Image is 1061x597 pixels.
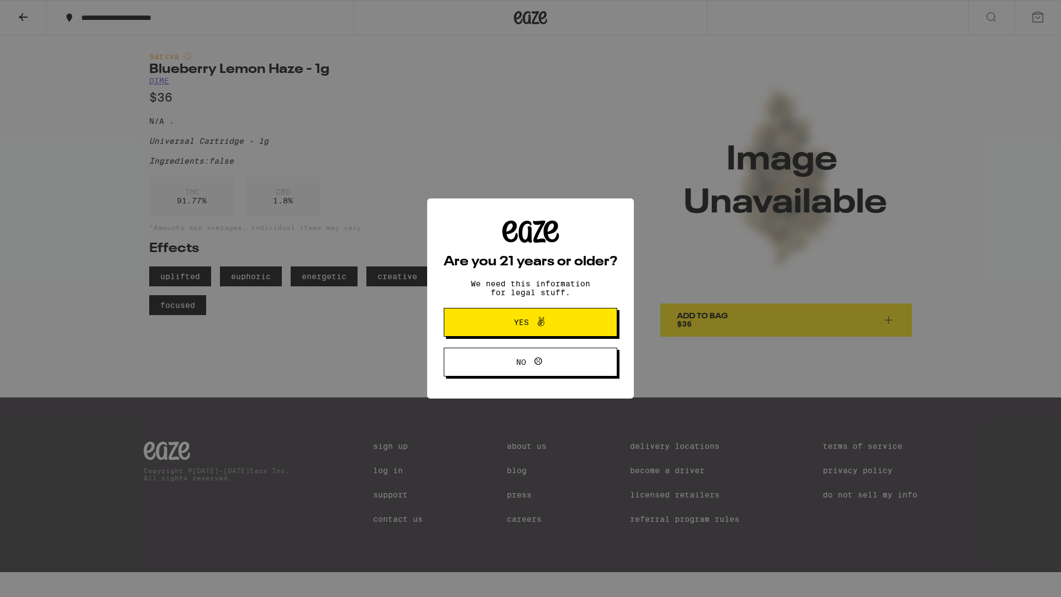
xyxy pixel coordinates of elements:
[444,255,617,269] h2: Are you 21 years or older?
[461,279,600,297] p: We need this information for legal stuff.
[514,318,529,326] span: Yes
[444,348,617,376] button: No
[444,308,617,337] button: Yes
[516,358,526,366] span: No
